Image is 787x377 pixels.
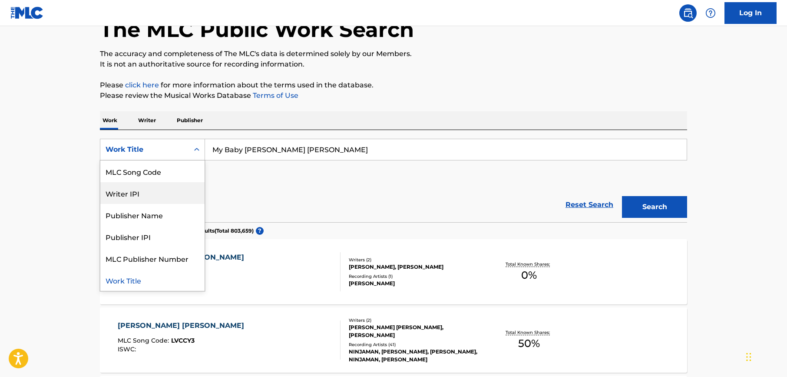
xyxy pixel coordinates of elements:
[125,81,159,89] a: click here
[561,195,618,214] a: Reset Search
[746,344,751,370] div: Drag
[622,196,687,218] button: Search
[100,80,687,90] p: Please for more information about the terms used in the database.
[100,139,687,222] form: Search Form
[100,239,687,304] a: [PERSON_NAME] [PERSON_NAME]MLC Song Code:LA7S6JISWC:T9325408864Writers (2)[PERSON_NAME], [PERSON_...
[100,226,205,247] div: Publisher IPI
[256,227,264,235] span: ?
[100,247,205,269] div: MLC Publisher Number
[349,317,480,324] div: Writers ( 2 )
[724,2,777,24] a: Log In
[506,329,552,336] p: Total Known Shares:
[506,261,552,267] p: Total Known Shares:
[100,111,120,130] p: Work
[349,280,480,287] div: [PERSON_NAME]
[174,111,205,130] p: Publisher
[100,269,205,291] div: Work Title
[349,263,480,271] div: [PERSON_NAME], [PERSON_NAME]
[10,7,44,19] img: MLC Logo
[349,273,480,280] div: Recording Artists ( 1 )
[106,144,184,155] div: Work Title
[118,320,248,331] div: [PERSON_NAME] [PERSON_NAME]
[705,8,716,18] img: help
[679,4,697,22] a: Public Search
[349,257,480,263] div: Writers ( 2 )
[349,341,480,348] div: Recording Artists ( 41 )
[518,336,540,351] span: 50 %
[100,182,205,204] div: Writer IPI
[100,204,205,226] div: Publisher Name
[702,4,719,22] div: Help
[100,49,687,59] p: The accuracy and completeness of The MLC's data is determined solely by our Members.
[251,91,298,100] a: Terms of Use
[100,17,414,43] h1: The MLC Public Work Search
[349,348,480,364] div: NINJAMAN, [PERSON_NAME], [PERSON_NAME], NINJAMAN, [PERSON_NAME]
[521,267,537,283] span: 0 %
[171,337,195,344] span: LVCCY3
[100,307,687,373] a: [PERSON_NAME] [PERSON_NAME]MLC Song Code:LVCCY3ISWC:Writers (2)[PERSON_NAME] [PERSON_NAME], [PERS...
[100,59,687,70] p: It is not an authoritative source for recording information.
[349,324,480,339] div: [PERSON_NAME] [PERSON_NAME], [PERSON_NAME]
[100,90,687,101] p: Please review the Musical Works Database
[118,345,138,353] span: ISWC :
[683,8,693,18] img: search
[744,335,787,377] iframe: Chat Widget
[118,337,171,344] span: MLC Song Code :
[100,160,205,182] div: MLC Song Code
[136,111,159,130] p: Writer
